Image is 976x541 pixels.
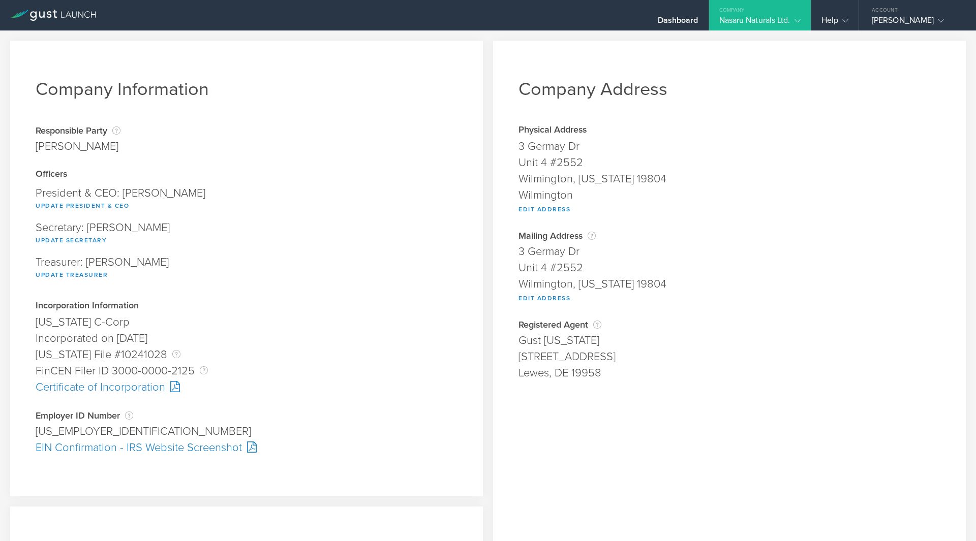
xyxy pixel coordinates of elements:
div: Registered Agent [518,320,940,330]
div: Nasaru Naturals Ltd. [719,15,801,30]
div: Certificate of Incorporation [36,379,457,395]
div: [PERSON_NAME] [36,138,120,154]
div: Responsible Party [36,125,120,136]
div: [US_STATE] C-Corp [36,314,457,330]
button: Update Secretary [36,234,107,246]
div: Help [821,15,848,30]
div: Mailing Address [518,231,940,241]
div: Physical Address [518,125,940,136]
div: Wilmington, [US_STATE] 19804 [518,276,940,292]
button: Edit Address [518,203,570,215]
div: Secretary: [PERSON_NAME] [36,217,457,251]
button: Edit Address [518,292,570,304]
div: Gust [US_STATE] [518,332,940,348]
div: [PERSON_NAME] [872,15,958,30]
div: 3 Germay Dr [518,243,940,260]
div: [US_EMPLOYER_IDENTIFICATION_NUMBER] [36,423,457,439]
div: Dashboard [658,15,698,30]
div: 3 Germay Dr [518,138,940,154]
div: [STREET_ADDRESS] [518,348,940,365]
div: EIN Confirmation - IRS Website Screenshot [36,439,457,456]
div: Officers [36,170,457,180]
div: Wilmington, [US_STATE] 19804 [518,171,940,187]
div: FinCEN Filer ID 3000-0000-2125 [36,363,457,379]
div: Wilmington [518,187,940,203]
h1: Company Address [518,78,940,100]
button: Update President & CEO [36,200,129,212]
div: Unit 4 #2552 [518,154,940,171]
div: [US_STATE] File #10241028 [36,346,457,363]
div: Employer ID Number [36,410,457,421]
div: Incorporated on [DATE] [36,330,457,346]
button: Update Treasurer [36,269,108,281]
h1: Company Information [36,78,457,100]
div: Incorporation Information [36,301,457,311]
div: President & CEO: [PERSON_NAME] [36,182,457,217]
div: Unit 4 #2552 [518,260,940,276]
div: Treasurer: [PERSON_NAME] [36,251,457,286]
div: Lewes, DE 19958 [518,365,940,381]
